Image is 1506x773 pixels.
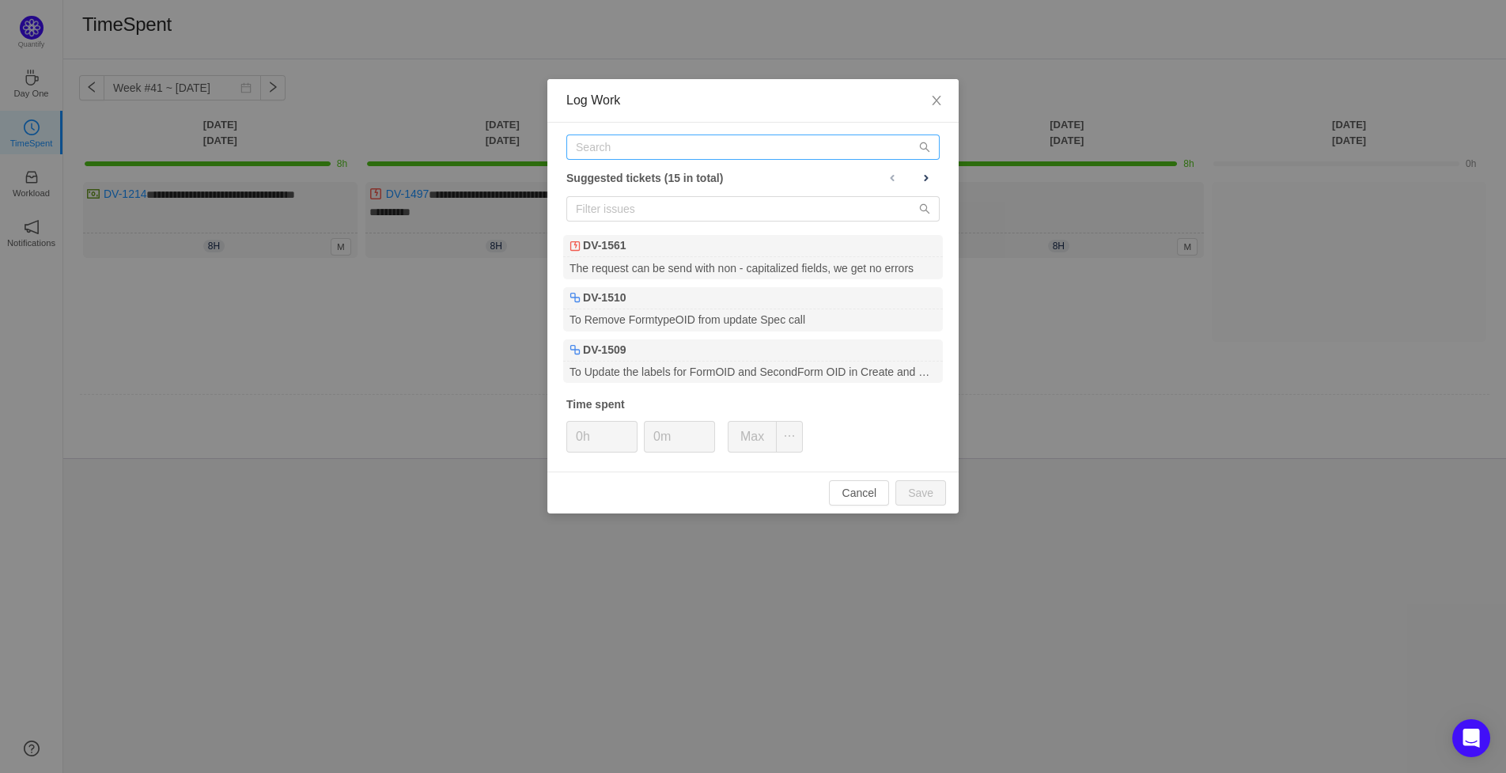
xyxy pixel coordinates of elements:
[569,344,581,355] img: Sub-Dev Task
[569,292,581,303] img: Sub-Dev Task
[919,203,930,214] i: icon: search
[566,396,940,413] div: Time spent
[566,168,940,188] div: Suggested tickets (15 in total)
[1452,719,1490,757] div: Open Intercom Messenger
[569,241,581,252] img: Defect
[563,257,943,279] div: The request can be send with non - capitalized fields, we get no errors
[583,290,626,306] b: DV-1510
[919,142,930,153] i: icon: search
[728,421,777,453] button: Max
[895,480,946,506] button: Save
[566,135,940,160] input: Search
[776,421,803,453] button: icon: ellipsis
[563,362,943,383] div: To Update the labels for FormOID and SecondForm OID in Create and Update Spec Calls.
[583,342,626,358] b: DV-1509
[829,480,889,506] button: Cancel
[566,196,940,222] input: Filter issues
[930,94,943,107] i: icon: close
[914,79,959,123] button: Close
[583,237,626,254] b: DV-1561
[566,92,940,109] div: Log Work
[563,309,943,331] div: To Remove FormtypeOID from update Spec call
